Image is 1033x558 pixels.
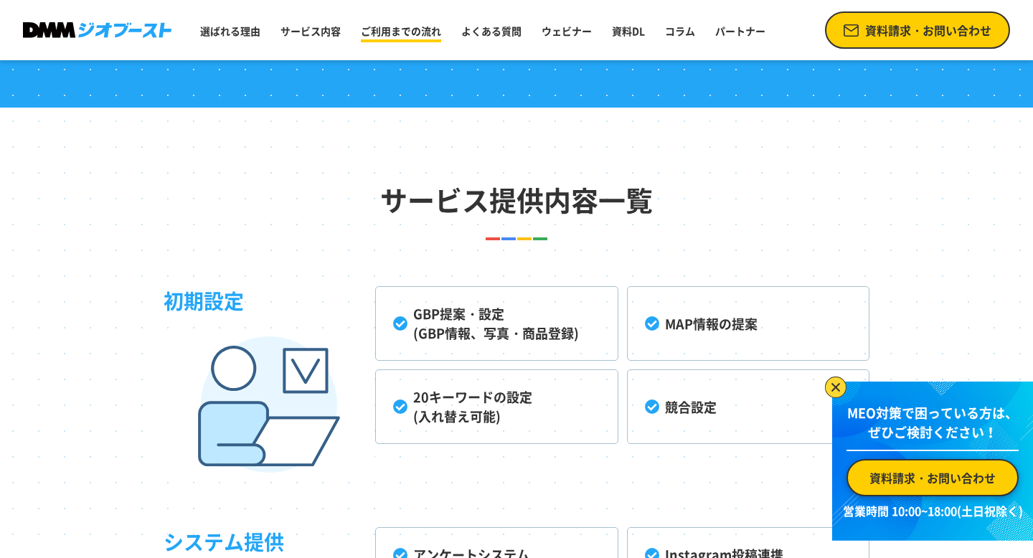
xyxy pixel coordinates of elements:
h3: 初期設定 [164,286,375,458]
li: 20キーワードの設定 (入れ替え可能) [375,369,618,444]
a: パートナー [709,18,771,44]
a: 選ばれる理由 [194,18,266,44]
p: MEO対策で困っている方は、 ぜひご検討ください！ [846,403,1019,451]
li: 競合設定 [627,369,869,444]
p: 営業時間 10:00~18:00(土日祝除く) [841,502,1024,519]
img: DMMジオブースト [23,22,171,38]
a: サービス内容 [275,18,346,44]
a: ご利用までの流れ [355,18,447,44]
span: 資料請求・お問い合わせ [869,469,996,486]
a: ウェビナー [536,18,598,44]
a: 資料DL [606,18,651,44]
li: MAP情報の提案 [627,286,869,361]
a: 資料請求・お問い合わせ [825,11,1010,49]
a: 資料請求・お問い合わせ [846,459,1019,496]
a: コラム [659,18,701,44]
li: GBP提案・設定 (GBP情報、写真・商品登録) [375,286,618,361]
span: 資料請求・お問い合わせ [865,22,991,39]
img: バナーを閉じる [825,377,846,398]
a: よくある質問 [456,18,527,44]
